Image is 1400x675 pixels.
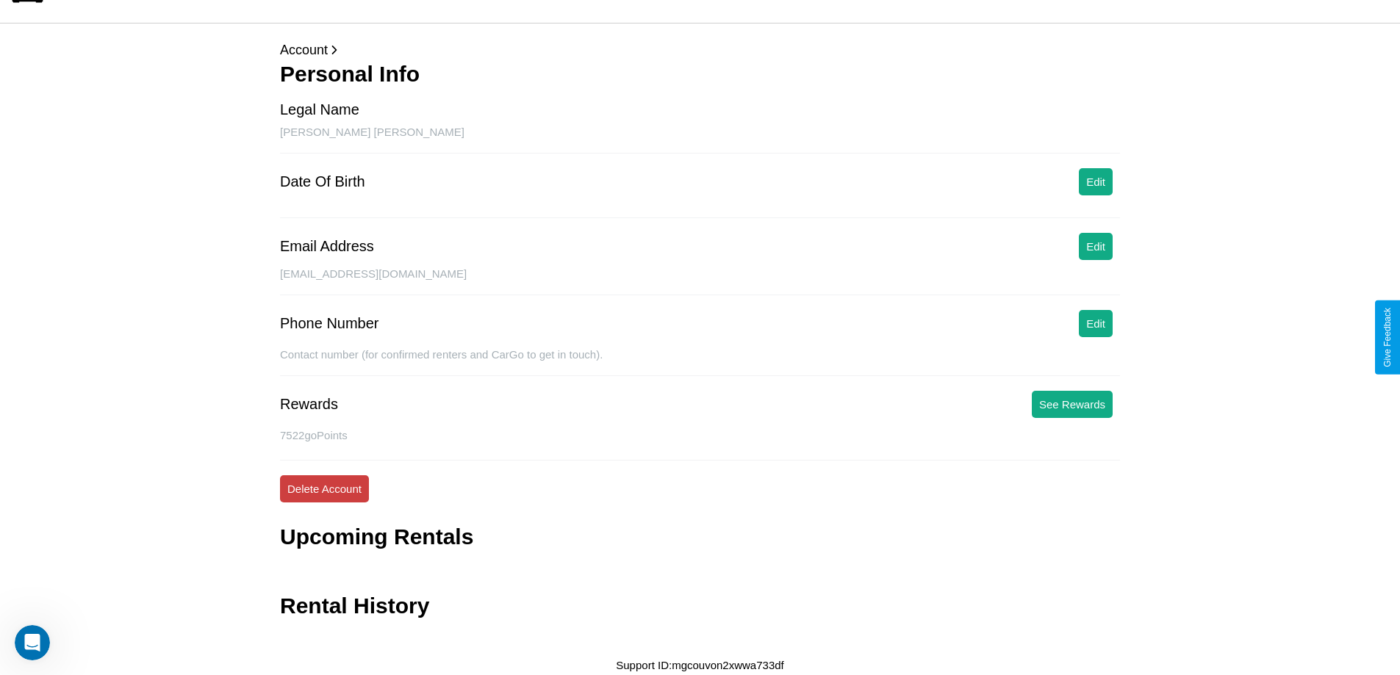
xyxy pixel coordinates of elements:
[280,593,429,618] h3: Rental History
[280,348,1120,376] div: Contact number (for confirmed renters and CarGo to get in touch).
[1079,233,1113,260] button: Edit
[280,524,473,549] h3: Upcoming Rentals
[280,173,365,190] div: Date Of Birth
[1079,310,1113,337] button: Edit
[280,425,1120,445] p: 7522 goPoints
[280,396,338,413] div: Rewards
[280,267,1120,295] div: [EMAIL_ADDRESS][DOMAIN_NAME]
[280,315,379,332] div: Phone Number
[1382,308,1393,367] div: Give Feedback
[280,238,374,255] div: Email Address
[280,475,369,502] button: Delete Account
[616,655,783,675] p: Support ID: mgcouvon2xwwa733df
[1079,168,1113,195] button: Edit
[280,62,1120,87] h3: Personal Info
[15,625,50,660] iframe: Intercom live chat
[280,126,1120,154] div: [PERSON_NAME] [PERSON_NAME]
[280,38,1120,62] p: Account
[1032,391,1113,418] button: See Rewards
[280,101,359,118] div: Legal Name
